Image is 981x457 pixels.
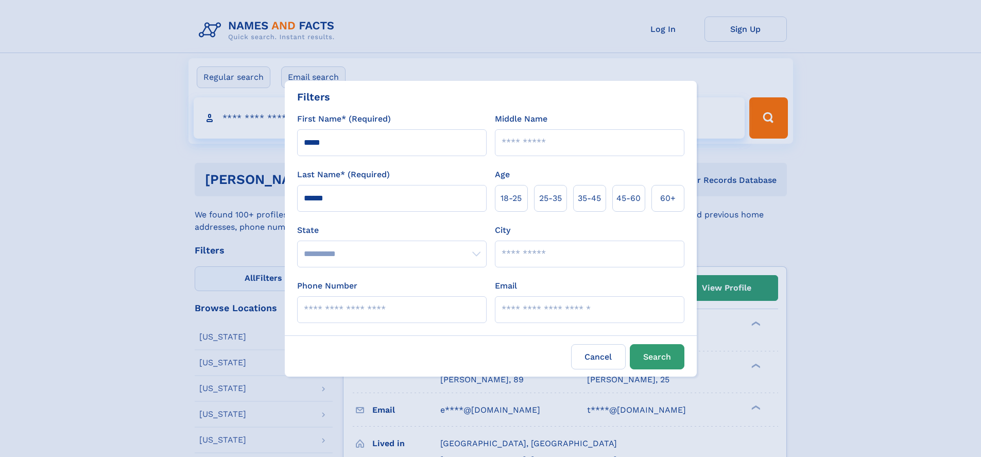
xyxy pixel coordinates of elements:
[660,192,676,205] span: 60+
[539,192,562,205] span: 25‑35
[578,192,601,205] span: 35‑45
[297,224,487,236] label: State
[495,168,510,181] label: Age
[297,89,330,105] div: Filters
[630,344,684,369] button: Search
[297,168,390,181] label: Last Name* (Required)
[495,113,547,125] label: Middle Name
[616,192,641,205] span: 45‑60
[297,280,357,292] label: Phone Number
[495,280,517,292] label: Email
[297,113,391,125] label: First Name* (Required)
[571,344,626,369] label: Cancel
[501,192,522,205] span: 18‑25
[495,224,510,236] label: City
